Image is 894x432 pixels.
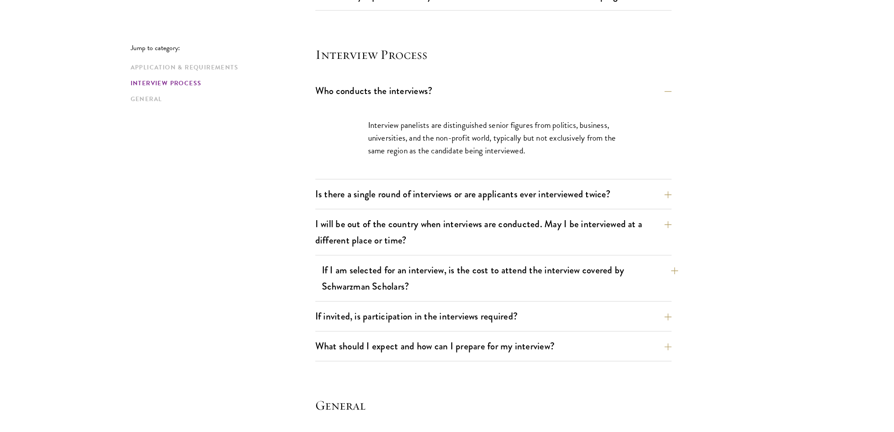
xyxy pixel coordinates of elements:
a: General [131,94,310,104]
a: Application & Requirements [131,63,310,72]
button: If I am selected for an interview, is the cost to attend the interview covered by Schwarzman Scho... [322,260,678,296]
h4: General [315,396,671,414]
button: If invited, is participation in the interviews required? [315,306,671,326]
button: What should I expect and how can I prepare for my interview? [315,336,671,356]
button: Is there a single round of interviews or are applicants ever interviewed twice? [315,184,671,204]
button: Who conducts the interviews? [315,81,671,101]
button: I will be out of the country when interviews are conducted. May I be interviewed at a different p... [315,214,671,250]
p: Jump to category: [131,44,315,52]
p: Interview panelists are distinguished senior figures from politics, business, universities, and t... [368,119,619,157]
h4: Interview Process [315,46,671,63]
a: Interview Process [131,79,310,88]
